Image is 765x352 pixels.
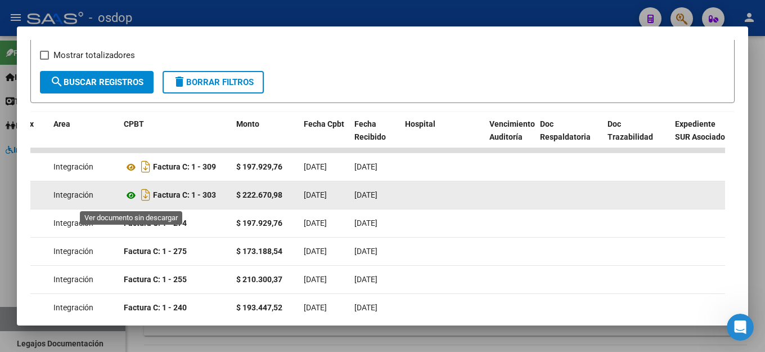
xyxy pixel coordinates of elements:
[124,303,187,312] strong: Factura C: 1 - 240
[119,112,232,162] datatable-header-cell: CPBT
[124,119,144,128] span: CPBT
[354,219,377,228] span: [DATE]
[124,247,187,256] strong: Factura C: 1 - 275
[354,190,377,199] span: [DATE]
[53,190,93,199] span: Integración
[53,119,70,128] span: Area
[354,247,377,256] span: [DATE]
[53,219,93,228] span: Integración
[236,303,282,312] strong: $ 193.447,52
[603,112,670,162] datatable-header-cell: Doc Trazabilidad
[40,71,154,93] button: Buscar Registros
[304,275,327,284] span: [DATE]
[53,247,93,256] span: Integración
[350,112,400,162] datatable-header-cell: Fecha Recibido
[232,112,299,162] datatable-header-cell: Monto
[236,247,282,256] strong: $ 173.188,54
[405,119,435,128] span: Hospital
[670,112,732,162] datatable-header-cell: Expediente SUR Asociado
[138,186,153,204] i: Descargar documento
[49,112,119,162] datatable-header-cell: Area
[173,77,254,87] span: Borrar Filtros
[138,158,153,176] i: Descargar documento
[53,275,93,284] span: Integración
[675,119,725,141] span: Expediente SUR Asociado
[236,162,282,171] strong: $ 197.929,76
[354,275,377,284] span: [DATE]
[354,119,386,141] span: Fecha Recibido
[304,162,327,171] span: [DATE]
[727,314,754,341] iframe: Intercom live chat
[304,190,327,199] span: [DATE]
[153,163,216,172] strong: Factura C: 1 - 309
[163,71,264,93] button: Borrar Filtros
[607,119,653,141] span: Doc Trazabilidad
[535,112,603,162] datatable-header-cell: Doc Respaldatoria
[236,190,282,199] strong: $ 222.670,98
[236,275,282,284] strong: $ 210.300,37
[53,303,93,312] span: Integración
[50,77,143,87] span: Buscar Registros
[153,191,216,200] strong: Factura C: 1 - 303
[53,48,135,62] span: Mostrar totalizadores
[304,303,327,312] span: [DATE]
[485,112,535,162] datatable-header-cell: Vencimiento Auditoría
[354,303,377,312] span: [DATE]
[304,219,327,228] span: [DATE]
[299,112,350,162] datatable-header-cell: Fecha Cpbt
[124,219,187,228] strong: Factura C: 1 - 274
[236,219,282,228] strong: $ 197.929,76
[53,162,93,171] span: Integración
[400,112,485,162] datatable-header-cell: Hospital
[304,119,344,128] span: Fecha Cpbt
[489,119,535,141] span: Vencimiento Auditoría
[124,275,187,284] strong: Factura C: 1 - 255
[173,75,186,88] mat-icon: delete
[540,119,591,141] span: Doc Respaldatoria
[354,162,377,171] span: [DATE]
[304,247,327,256] span: [DATE]
[236,119,259,128] span: Monto
[50,75,64,88] mat-icon: search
